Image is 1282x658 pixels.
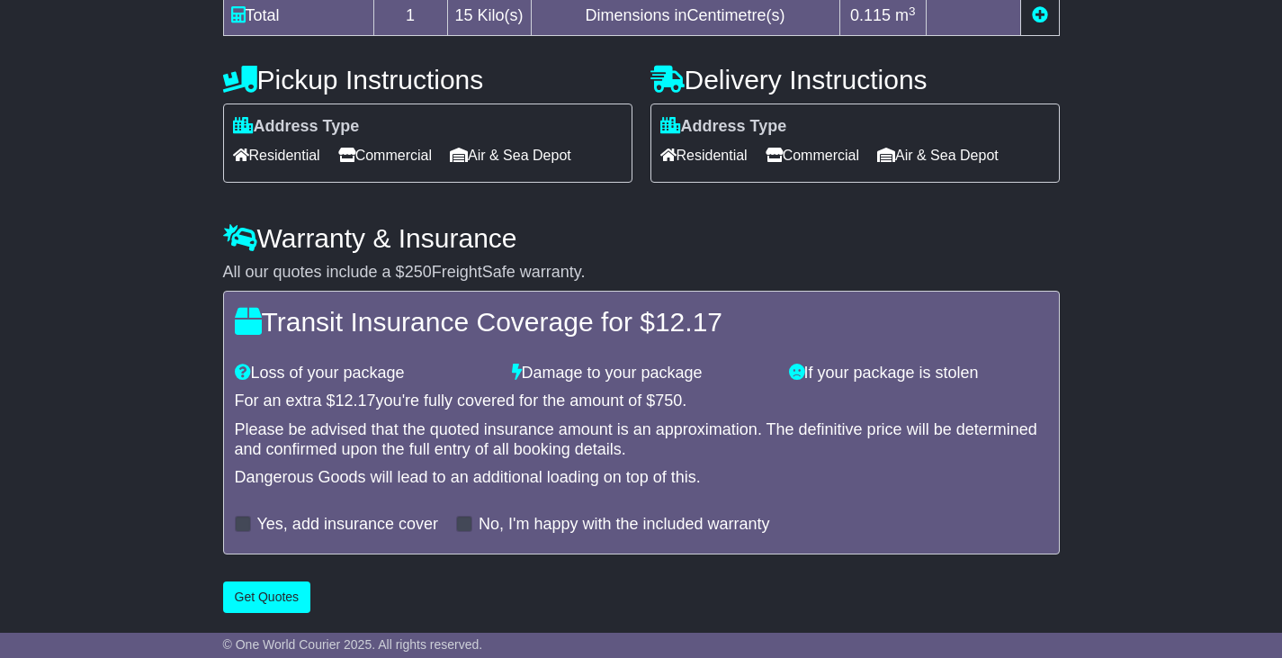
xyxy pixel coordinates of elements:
[233,141,320,169] span: Residential
[1032,6,1048,24] a: Add new item
[766,141,859,169] span: Commercial
[405,263,432,281] span: 250
[655,392,682,410] span: 750
[223,223,1060,253] h4: Warranty & Insurance
[780,364,1057,383] div: If your package is stolen
[450,141,571,169] span: Air & Sea Depot
[895,6,916,24] span: m
[660,141,748,169] span: Residential
[650,65,1060,95] h4: Delivery Instructions
[338,141,432,169] span: Commercial
[223,637,483,652] span: © One World Courier 2025. All rights reserved.
[655,307,722,337] span: 12.17
[257,515,438,535] label: Yes, add insurance cover
[235,468,1048,488] div: Dangerous Goods will lead to an additional loading on top of this.
[336,392,376,410] span: 12.17
[233,117,360,137] label: Address Type
[877,141,999,169] span: Air & Sea Depot
[503,364,780,383] div: Damage to your package
[235,420,1048,459] div: Please be advised that the quoted insurance amount is an approximation. The definitive price will...
[479,515,770,535] label: No, I'm happy with the included warranty
[235,307,1048,337] h4: Transit Insurance Coverage for $
[223,65,632,95] h4: Pickup Instructions
[660,117,787,137] label: Address Type
[226,364,503,383] div: Loss of your package
[909,5,916,18] sup: 3
[223,263,1060,283] div: All our quotes include a $ FreightSafe warranty.
[223,581,311,613] button: Get Quotes
[455,6,473,24] span: 15
[850,6,891,24] span: 0.115
[235,392,1048,411] div: For an extra $ you're fully covered for the amount of $ .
